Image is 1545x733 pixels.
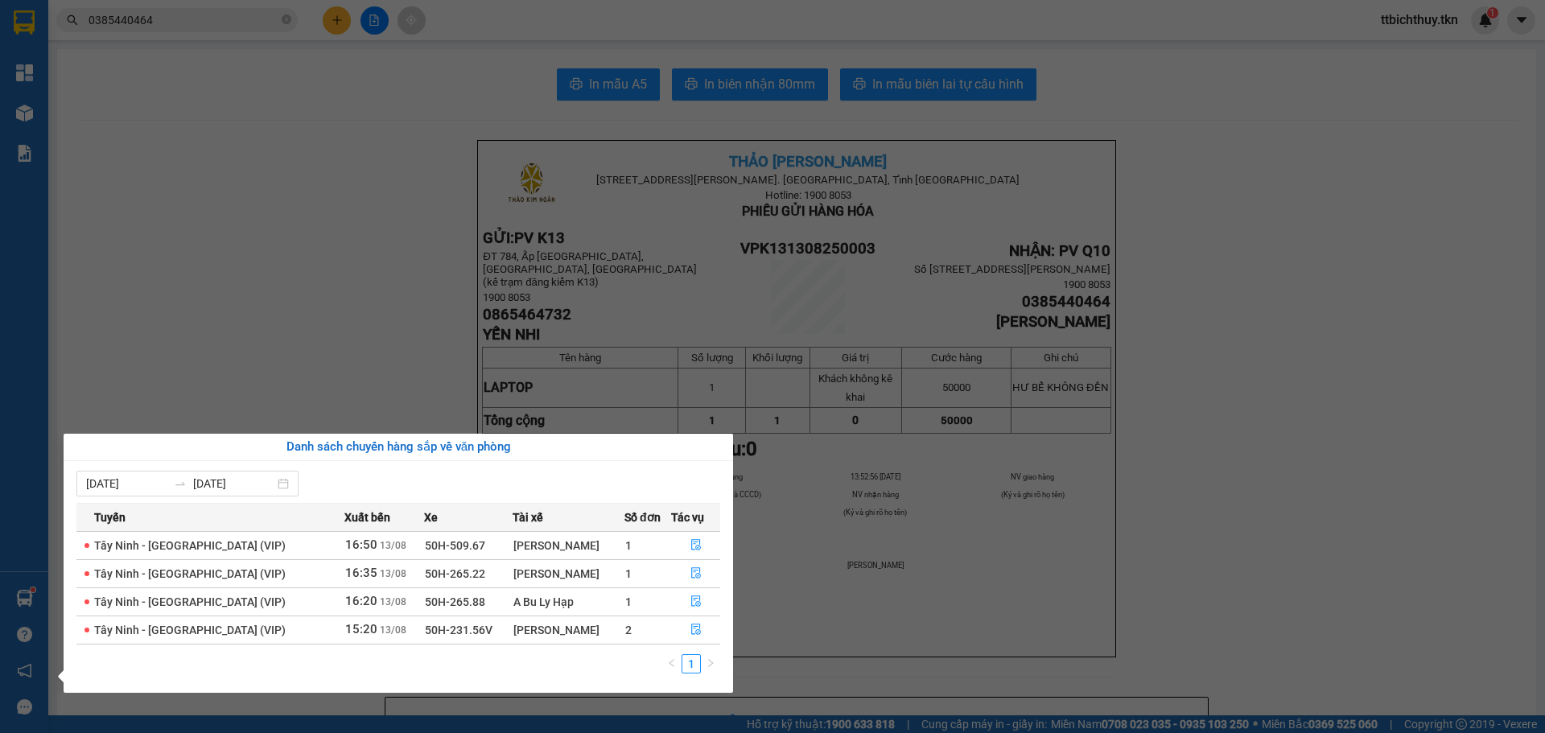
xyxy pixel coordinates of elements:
[625,567,632,580] span: 1
[513,537,624,554] div: [PERSON_NAME]
[682,655,700,673] a: 1
[193,475,274,492] input: Đến ngày
[76,438,720,457] div: Danh sách chuyến hàng sắp về văn phòng
[380,596,406,607] span: 13/08
[425,567,485,580] span: 50H-265.22
[380,624,406,636] span: 13/08
[672,589,719,615] button: file-done
[672,617,719,643] button: file-done
[671,509,704,526] span: Tác vụ
[625,539,632,552] span: 1
[94,509,126,526] span: Tuyến
[513,621,624,639] div: [PERSON_NAME]
[672,533,719,558] button: file-done
[94,595,286,608] span: Tây Ninh - [GEOGRAPHIC_DATA] (VIP)
[513,509,543,526] span: Tài xế
[424,509,438,526] span: Xe
[94,567,286,580] span: Tây Ninh - [GEOGRAPHIC_DATA] (VIP)
[20,20,101,101] img: logo.jpg
[701,654,720,673] li: Next Page
[345,594,377,608] span: 16:20
[150,60,673,80] li: Hotline: 1900 8153
[174,477,187,490] span: swap-right
[667,658,677,668] span: left
[86,475,167,492] input: Từ ngày
[513,593,624,611] div: A Bu Ly Hạp
[380,568,406,579] span: 13/08
[625,624,632,636] span: 2
[690,567,702,580] span: file-done
[345,566,377,580] span: 16:35
[174,477,187,490] span: to
[625,595,632,608] span: 1
[690,539,702,552] span: file-done
[425,539,485,552] span: 50H-509.67
[345,622,377,636] span: 15:20
[20,117,148,143] b: GỬI : PV Q10
[690,595,702,608] span: file-done
[94,624,286,636] span: Tây Ninh - [GEOGRAPHIC_DATA] (VIP)
[94,539,286,552] span: Tây Ninh - [GEOGRAPHIC_DATA] (VIP)
[662,654,682,673] button: left
[672,561,719,587] button: file-done
[380,540,406,551] span: 13/08
[662,654,682,673] li: Previous Page
[425,595,485,608] span: 50H-265.88
[344,509,390,526] span: Xuất bến
[701,654,720,673] button: right
[624,509,661,526] span: Số đơn
[706,658,715,668] span: right
[345,537,377,552] span: 16:50
[425,624,492,636] span: 50H-231.56V
[513,565,624,583] div: [PERSON_NAME]
[690,624,702,636] span: file-done
[682,654,701,673] li: 1
[150,39,673,60] li: [STREET_ADDRESS][PERSON_NAME]. [GEOGRAPHIC_DATA], Tỉnh [GEOGRAPHIC_DATA]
